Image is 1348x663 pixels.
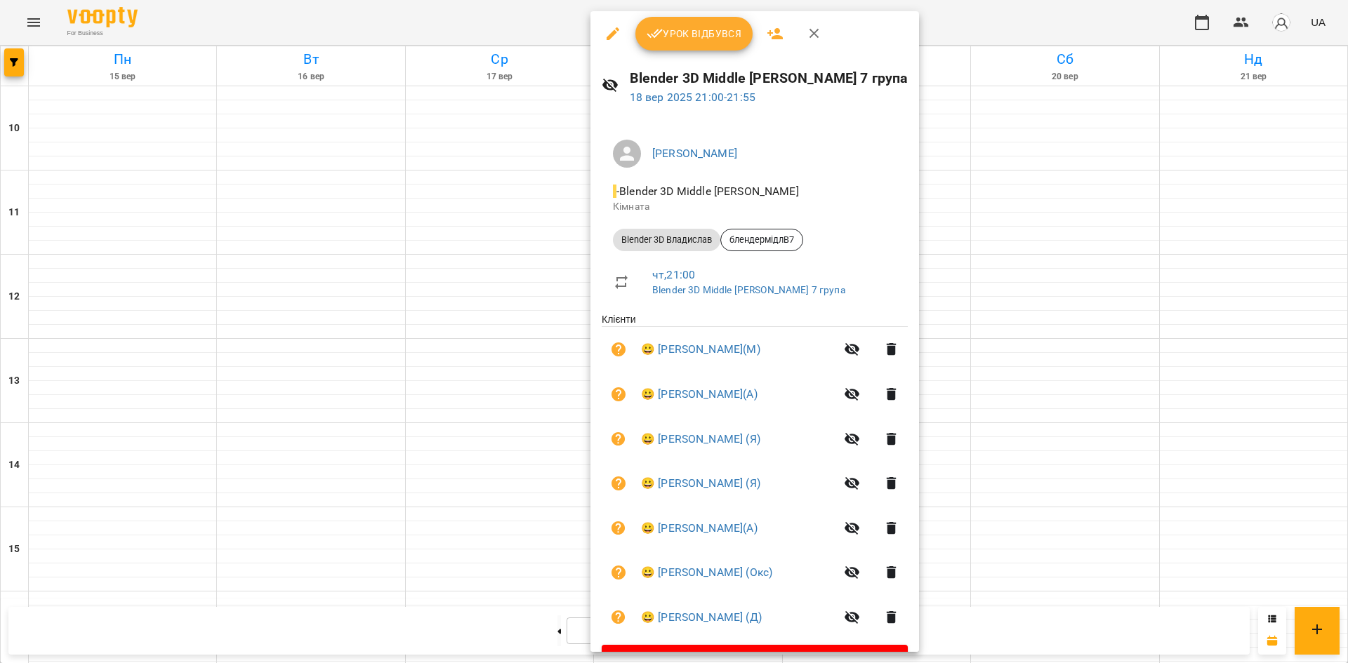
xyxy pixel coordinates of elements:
[641,609,762,626] a: 😀 [PERSON_NAME] (Д)
[641,386,758,403] a: 😀 [PERSON_NAME](А)
[602,422,635,456] button: Візит ще не сплачено. Додати оплату?
[652,147,737,160] a: [PERSON_NAME]
[613,200,897,214] p: Кімната
[647,25,742,42] span: Урок відбувся
[630,67,908,89] h6: Blender 3D Middle [PERSON_NAME] 7 група
[641,520,758,537] a: 😀 [PERSON_NAME](А)
[602,333,635,366] button: Візит ще не сплачено. Додати оплату?
[635,17,753,51] button: Урок відбувся
[602,601,635,634] button: Візит ще не сплачено. Додати оплату?
[630,91,755,104] a: 18 вер 2025 21:00-21:55
[602,377,635,411] button: Візит ще не сплачено. Додати оплату?
[613,185,802,198] span: - Blender 3D Middle [PERSON_NAME]
[641,475,760,492] a: 😀 [PERSON_NAME] (Я)
[641,431,760,448] a: 😀 [PERSON_NAME] (Я)
[720,229,803,251] div: блендермідлВ7
[602,312,908,645] ul: Клієнти
[602,467,635,500] button: Візит ще не сплачено. Додати оплату?
[602,556,635,589] button: Візит ще не сплачено. Додати оплату?
[721,234,802,246] span: блендермідлВ7
[641,341,760,358] a: 😀 [PERSON_NAME](М)
[613,234,720,246] span: Blender 3D Владислав
[652,268,695,281] a: чт , 21:00
[641,564,772,581] a: 😀 [PERSON_NAME] (Окс)
[652,284,845,295] a: Blender 3D Middle [PERSON_NAME] 7 група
